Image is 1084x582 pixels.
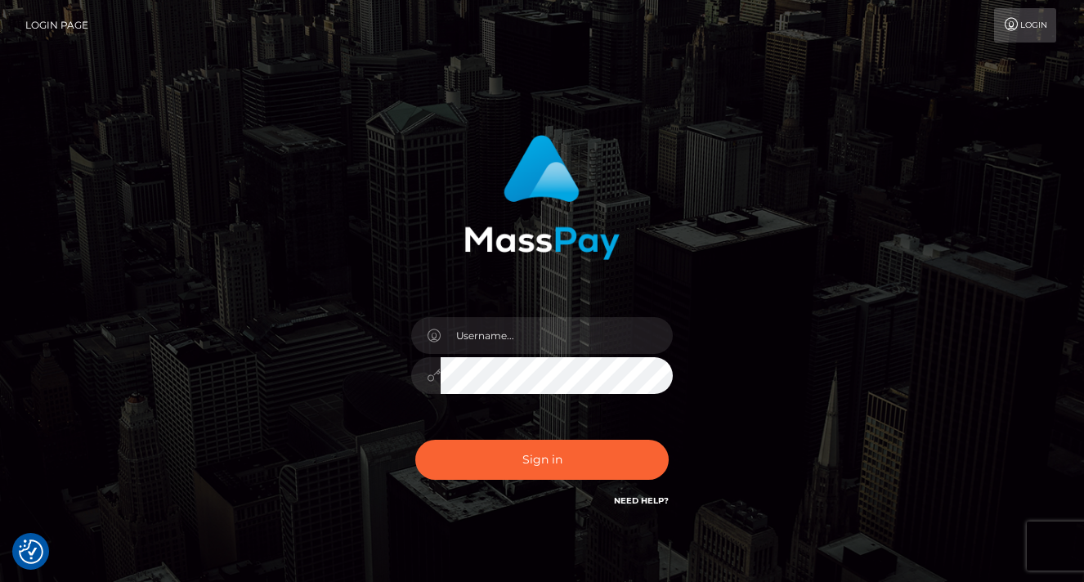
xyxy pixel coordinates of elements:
a: Login [994,8,1056,43]
input: Username... [441,317,673,354]
img: MassPay Login [464,135,620,260]
a: Need Help? [614,495,669,506]
img: Revisit consent button [19,539,43,564]
button: Consent Preferences [19,539,43,564]
button: Sign in [415,440,669,480]
a: Login Page [25,8,88,43]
